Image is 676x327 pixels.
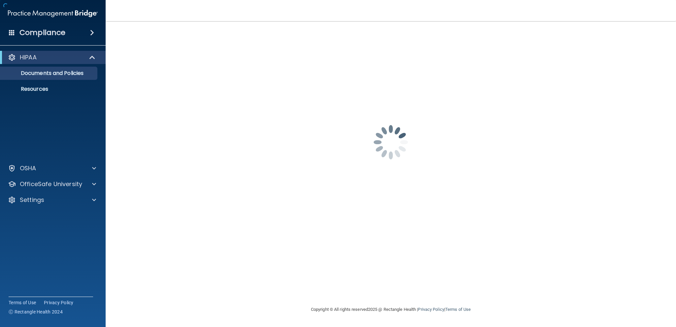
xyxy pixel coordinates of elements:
a: Privacy Policy [44,299,74,306]
a: HIPAA [8,53,96,61]
a: Privacy Policy [418,307,444,312]
a: OSHA [8,164,96,172]
h4: Compliance [19,28,65,37]
div: Copyright © All rights reserved 2025 @ Rectangle Health | | [270,299,511,320]
img: spinner.e123f6fc.gif [358,109,424,175]
p: OfficeSafe University [20,180,82,188]
span: Ⓒ Rectangle Health 2024 [9,309,63,315]
p: OSHA [20,164,36,172]
a: Settings [8,196,96,204]
a: Terms of Use [9,299,36,306]
p: Settings [20,196,44,204]
a: OfficeSafe University [8,180,96,188]
iframe: Drift Widget Chat Controller [562,280,668,307]
img: PMB logo [8,7,98,20]
p: Resources [4,86,94,92]
a: Terms of Use [445,307,471,312]
p: Documents and Policies [4,70,94,77]
p: HIPAA [20,53,37,61]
